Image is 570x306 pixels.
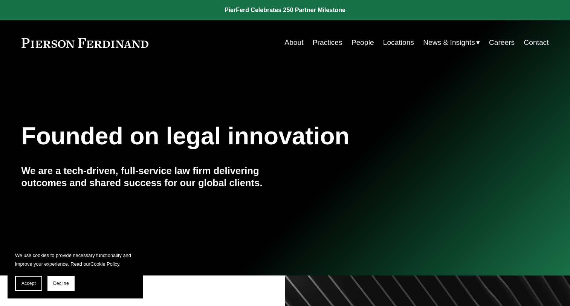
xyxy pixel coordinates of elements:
a: People [351,35,374,50]
button: Accept [15,276,42,291]
a: Cookie Policy [90,261,119,267]
h1: Founded on legal innovation [21,122,461,150]
span: Decline [53,281,69,286]
p: We use cookies to provide necessary functionality and improve your experience. Read our . [15,251,136,268]
a: About [284,35,303,50]
a: Practices [313,35,342,50]
a: Contact [524,35,549,50]
a: Locations [383,35,414,50]
span: News & Insights [423,36,475,49]
button: Decline [47,276,75,291]
a: Careers [489,35,515,50]
section: Cookie banner [8,243,143,298]
a: folder dropdown [423,35,480,50]
span: Accept [21,281,36,286]
h4: We are a tech-driven, full-service law firm delivering outcomes and shared success for our global... [21,165,285,189]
